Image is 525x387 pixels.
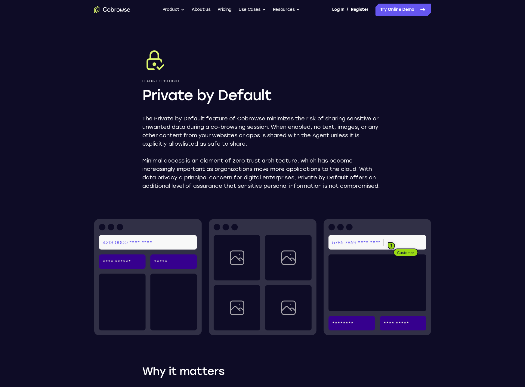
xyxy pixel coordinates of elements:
[94,6,130,13] a: Go to the home page
[375,4,431,16] a: Try Online Demo
[347,6,348,13] span: /
[239,4,266,16] button: Use Cases
[273,4,300,16] button: Resources
[142,79,383,83] p: Feature Spotlight
[332,4,344,16] a: Log In
[94,219,431,335] img: Window wireframes with cobrowse components
[218,4,231,16] a: Pricing
[142,85,383,105] h1: Private by Default
[142,114,383,148] p: The Private by Default feature of Cobrowse minimizes the risk of sharing sensitive or unwanted da...
[162,4,185,16] button: Product
[142,156,383,190] p: Minimal access is an element of zero trust architecture, which has become increasingly important ...
[142,364,383,379] h2: Why it matters
[351,4,368,16] a: Register
[192,4,210,16] a: About us
[142,48,166,72] img: Private by Default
